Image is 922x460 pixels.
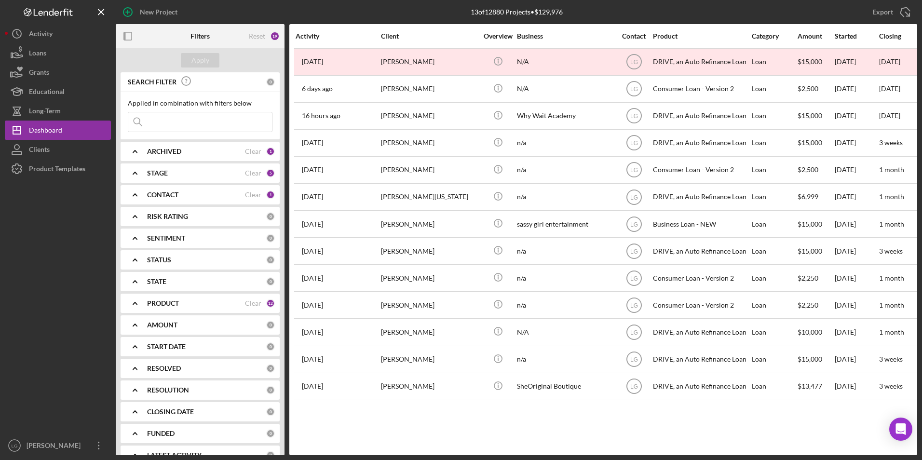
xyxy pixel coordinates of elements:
[798,211,834,237] div: $15,000
[517,319,613,345] div: N/A
[24,436,87,458] div: [PERSON_NAME]
[630,248,637,255] text: LG
[147,169,168,177] b: STAGE
[879,382,903,390] time: 3 weeks
[381,103,477,129] div: [PERSON_NAME]
[381,238,477,264] div: [PERSON_NAME]
[653,347,749,372] div: DRIVE, an Auto Refinance Loan
[630,221,637,228] text: LG
[245,169,261,177] div: Clear
[147,365,181,372] b: RESOLVED
[302,139,323,147] time: 2025-08-13 15:07
[517,184,613,210] div: n/a
[29,63,49,84] div: Grants
[630,329,637,336] text: LG
[5,43,111,63] button: Loans
[798,49,834,75] div: $15,000
[879,57,900,66] time: [DATE]
[147,191,178,199] b: CONTACT
[245,299,261,307] div: Clear
[5,101,111,121] a: Long-Term
[266,407,275,416] div: 0
[140,2,177,22] div: New Project
[798,103,834,129] div: $15,000
[798,32,834,40] div: Amount
[752,211,797,237] div: Loan
[116,2,187,22] button: New Project
[835,238,878,264] div: [DATE]
[752,374,797,399] div: Loan
[653,319,749,345] div: DRIVE, an Auto Refinance Loan
[835,49,878,75] div: [DATE]
[798,319,834,345] div: $10,000
[879,165,904,174] time: 1 month
[835,211,878,237] div: [DATE]
[381,49,477,75] div: [PERSON_NAME]
[266,299,275,308] div: 12
[798,184,834,210] div: $6,999
[147,430,175,437] b: FUNDED
[128,78,176,86] b: SEARCH FILTER
[128,99,272,107] div: Applied in combination with filters below
[266,147,275,156] div: 1
[653,32,749,40] div: Product
[752,32,797,40] div: Category
[653,292,749,318] div: Consumer Loan - Version 2
[835,319,878,345] div: [DATE]
[381,292,477,318] div: [PERSON_NAME]
[381,265,477,291] div: [PERSON_NAME]
[381,76,477,102] div: [PERSON_NAME]
[266,342,275,351] div: 0
[517,49,613,75] div: N/A
[147,386,189,394] b: RESOLUTION
[5,121,111,140] button: Dashboard
[5,159,111,178] button: Product Templates
[266,386,275,394] div: 0
[266,429,275,438] div: 0
[5,140,111,159] button: Clients
[249,32,265,40] div: Reset
[653,49,749,75] div: DRIVE, an Auto Refinance Loan
[752,238,797,264] div: Loan
[879,220,904,228] time: 1 month
[653,374,749,399] div: DRIVE, an Auto Refinance Loan
[517,374,613,399] div: SheOriginal Boutique
[381,211,477,237] div: [PERSON_NAME]
[752,103,797,129] div: Loan
[835,184,878,210] div: [DATE]
[147,256,171,264] b: STATUS
[147,299,179,307] b: PRODUCT
[653,211,749,237] div: Business Loan - NEW
[630,86,637,93] text: LG
[147,234,185,242] b: SENTIMENT
[29,24,53,46] div: Activity
[517,76,613,102] div: N/A
[147,278,166,285] b: STATE
[798,76,834,102] div: $2,500
[302,382,323,390] time: 2025-07-29 19:38
[798,374,834,399] div: $13,477
[752,130,797,156] div: Loan
[147,343,186,351] b: START DATE
[835,347,878,372] div: [DATE]
[5,436,111,455] button: LG[PERSON_NAME]
[863,2,917,22] button: Export
[302,166,323,174] time: 2025-08-11 15:11
[517,292,613,318] div: n/a
[653,76,749,102] div: Consumer Loan - Version 2
[381,347,477,372] div: [PERSON_NAME]
[653,184,749,210] div: DRIVE, an Auto Refinance Loan
[266,321,275,329] div: 0
[302,85,333,93] time: 2025-08-14 21:44
[147,451,202,459] b: LATEST ACTIVITY
[191,53,209,68] div: Apply
[630,113,637,120] text: LG
[630,194,637,201] text: LG
[29,140,50,162] div: Clients
[5,63,111,82] a: Grants
[879,192,904,201] time: 1 month
[752,347,797,372] div: Loan
[302,355,323,363] time: 2025-08-07 16:44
